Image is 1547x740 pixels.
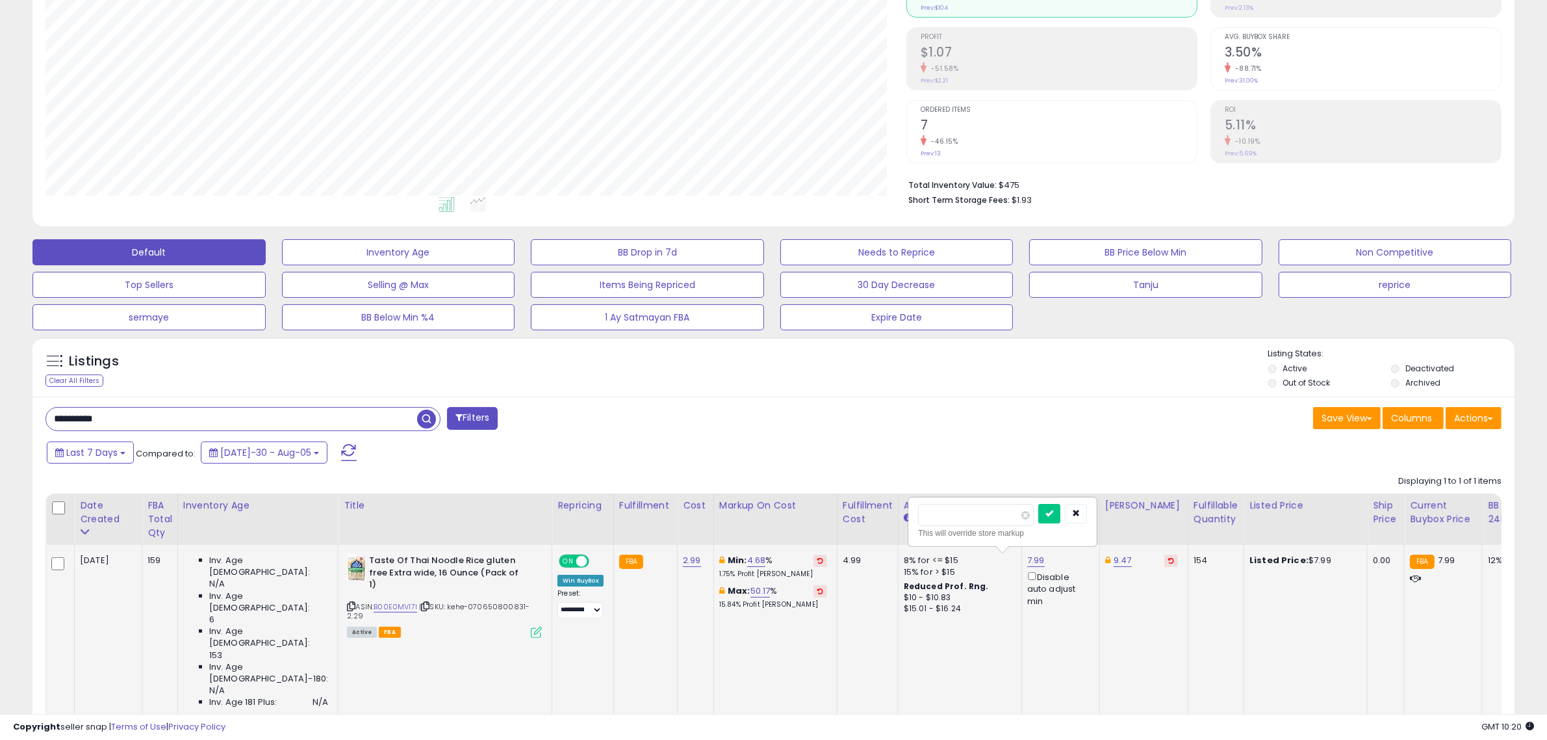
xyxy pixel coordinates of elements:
[713,494,837,545] th: The percentage added to the cost of goods (COGS) that forms the calculator for Min & Max prices.
[921,118,1197,135] h2: 7
[921,45,1197,62] h2: $1.07
[1249,499,1362,512] div: Listed Price
[282,272,515,298] button: Selling @ Max
[1225,45,1501,62] h2: 3.50%
[1029,272,1262,298] button: Tanju
[209,614,214,626] span: 6
[843,555,888,566] div: 4.99
[147,555,168,566] div: 159
[313,696,328,708] span: N/A
[1373,555,1394,566] div: 0.00
[728,554,747,566] b: Min:
[719,570,827,579] p: 1.75% Profit [PERSON_NAME]
[13,720,60,733] strong: Copyright
[1488,499,1535,526] div: BB Share 24h.
[209,685,225,696] span: N/A
[904,555,1012,566] div: 8% for <= $15
[557,575,604,587] div: Win BuyBox
[1405,377,1440,388] label: Archived
[1313,407,1381,429] button: Save View
[719,499,832,512] div: Markup on Cost
[1383,407,1444,429] button: Columns
[32,239,266,265] button: Default
[1225,34,1501,41] span: Avg. Buybox Share
[927,137,958,146] small: -46.15%
[111,720,166,733] a: Terms of Use
[719,600,827,609] p: 15.84% Profit [PERSON_NAME]
[908,194,1010,205] b: Short Term Storage Fees:
[209,696,277,708] span: Inv. Age 181 Plus:
[1029,239,1262,265] button: BB Price Below Min
[1225,4,1253,12] small: Prev: 2.13%
[209,578,225,590] span: N/A
[904,603,1012,614] div: $15.01 - $16.24
[587,556,608,567] span: OFF
[921,34,1197,41] span: Profit
[80,499,136,526] div: Date Created
[780,239,1014,265] button: Needs to Reprice
[282,239,515,265] button: Inventory Age
[1283,377,1330,388] label: Out of Stock
[66,446,118,459] span: Last 7 Days
[719,555,827,579] div: %
[1249,554,1309,566] b: Listed Price:
[1105,499,1183,512] div: [PERSON_NAME]
[347,555,366,581] img: 51Af0VDOPhL._SL40_.jpg
[374,601,417,613] a: B00E0MVI7I
[344,499,546,512] div: Title
[209,555,328,578] span: Inv. Age [DEMOGRAPHIC_DATA]:
[904,581,989,592] b: Reduced Prof. Rng.
[531,272,764,298] button: Items Being Repriced
[1225,118,1501,135] h2: 5.11%
[168,720,225,733] a: Privacy Policy
[921,150,941,157] small: Prev: 13
[136,447,196,460] span: Compared to:
[69,352,119,371] h5: Listings
[209,626,328,649] span: Inv. Age [DEMOGRAPHIC_DATA]:
[619,499,672,512] div: Fulfillment
[1027,554,1045,567] a: 7.99
[918,527,1087,540] div: This will override store markup
[1283,363,1307,374] label: Active
[1391,412,1432,425] span: Columns
[1225,77,1258,85] small: Prev: 31.00%
[183,499,333,512] div: Inventory Age
[32,304,266,330] button: sermaye
[369,555,527,594] b: Taste Of Thai Noodle Rice gluten free Extra wide, 16 Ounce (Pack of 1)
[921,4,948,12] small: Prev: $104
[927,64,959,73] small: -51.58%
[683,554,701,567] a: 2.99
[557,499,608,512] div: Repricing
[683,499,708,512] div: Cost
[1488,555,1531,566] div: 12%
[282,304,515,330] button: BB Below Min %4
[1438,554,1455,566] span: 7.99
[1225,150,1257,157] small: Prev: 5.69%
[780,272,1014,298] button: 30 Day Decrease
[1268,348,1515,360] p: Listing States:
[531,304,764,330] button: 1 Ay Satmayan FBA
[347,555,542,637] div: ASIN:
[1373,499,1399,526] div: Ship Price
[728,585,750,597] b: Max:
[908,176,1492,192] li: $475
[1410,499,1477,526] div: Current Buybox Price
[1405,363,1454,374] label: Deactivated
[904,499,1016,512] div: Amazon Fees
[1114,554,1132,567] a: 9.47
[13,721,225,733] div: seller snap | |
[747,554,766,567] a: 4.68
[201,442,327,464] button: [DATE]-30 - Aug-05
[209,590,328,614] span: Inv. Age [DEMOGRAPHIC_DATA]:
[619,555,643,569] small: FBA
[1231,64,1262,73] small: -88.71%
[80,555,132,566] div: [DATE]
[1012,194,1032,206] span: $1.93
[1279,239,1512,265] button: Non Competitive
[560,556,576,567] span: ON
[347,627,377,638] span: All listings currently available for purchase on Amazon
[32,272,266,298] button: Top Sellers
[220,446,311,459] span: [DATE]-30 - Aug-05
[531,239,764,265] button: BB Drop in 7d
[1027,570,1090,607] div: Disable auto adjust min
